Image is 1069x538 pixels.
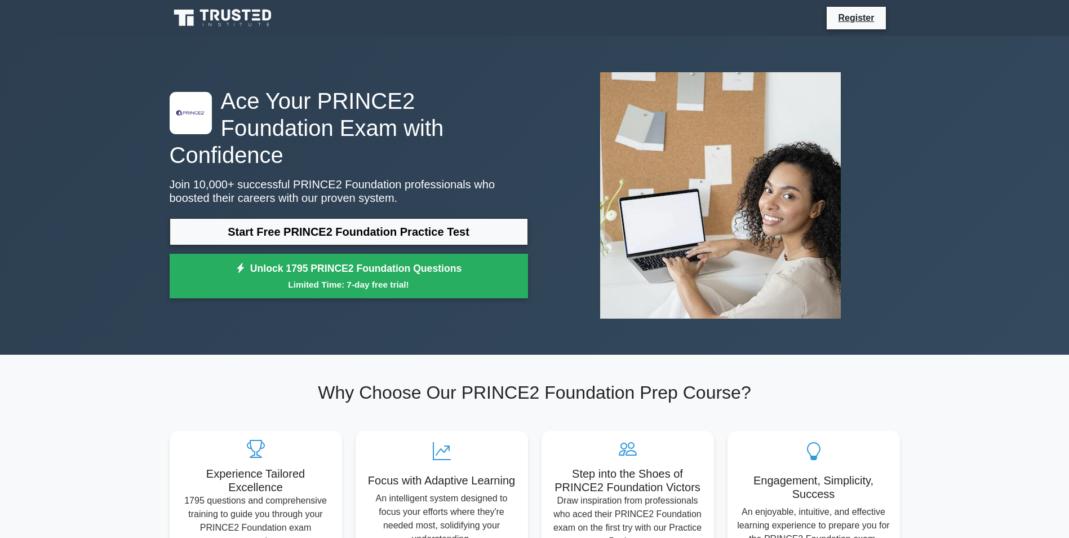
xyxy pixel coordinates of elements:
[179,467,333,494] h5: Experience Tailored Excellence
[184,278,514,291] small: Limited Time: 7-day free trial!
[551,467,705,494] h5: Step into the Shoes of PRINCE2 Foundation Victors
[737,474,891,501] h5: Engagement, Simplicity, Success
[170,87,528,169] h1: Ace Your PRINCE2 Foundation Exam with Confidence
[170,178,528,205] p: Join 10,000+ successful PRINCE2 Foundation professionals who boosted their careers with our prove...
[170,254,528,299] a: Unlock 1795 PRINCE2 Foundation QuestionsLimited Time: 7-day free trial!
[170,382,900,403] h2: Why Choose Our PRINCE2 Foundation Prep Course?
[365,474,519,487] h5: Focus with Adaptive Learning
[831,11,881,25] a: Register
[170,218,528,245] a: Start Free PRINCE2 Foundation Practice Test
